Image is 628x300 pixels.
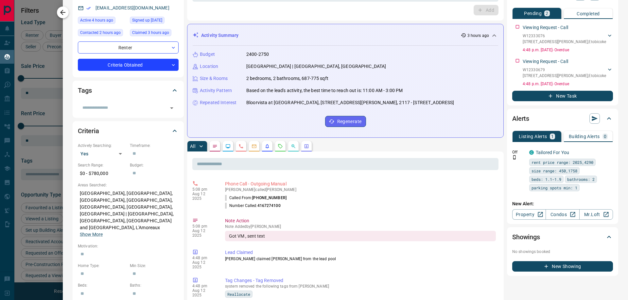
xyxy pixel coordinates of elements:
p: Home Type: [78,263,127,269]
p: Listing Alerts [519,134,547,139]
span: Active 4 hours ago [80,17,113,24]
p: Actively Searching: [78,143,127,149]
p: Bloorvista at [GEOGRAPHIC_DATA], [STREET_ADDRESS][PERSON_NAME], 2117 - [STREET_ADDRESS] [246,99,454,106]
span: 4167274100 [257,203,281,208]
a: Property [512,209,546,220]
p: 5:08 pm [192,187,215,192]
p: Lead Claimed [225,249,496,256]
a: Mr.Loft [579,209,613,220]
p: Phone Call - Outgoing Manual [225,181,496,187]
a: Tailored For You [536,150,569,155]
span: beds: 1.1-1.9 [532,176,561,182]
div: Tue Aug 12 2025 [78,29,127,38]
span: Claimed 3 hours ago [132,29,169,36]
p: Areas Searched: [78,182,179,188]
p: 2 bedrooms, 2 bathrooms, 687-775 sqft [246,75,328,82]
div: Got VM , sent text [225,231,496,241]
p: Building Alerts [569,134,600,139]
p: 4:48 pm [192,284,215,288]
div: Criteria Obtained [78,59,179,71]
div: Alerts [512,111,613,126]
p: 4:48 p.m. [DATE] - Overdue [523,81,613,87]
p: 2400-2750 [246,51,269,58]
div: Renter [78,41,179,54]
p: [GEOGRAPHIC_DATA] | [GEOGRAPHIC_DATA], [GEOGRAPHIC_DATA] [246,63,386,70]
p: Size & Rooms [200,75,228,82]
a: [EMAIL_ADDRESS][DOMAIN_NAME] [96,5,169,10]
p: Location [200,63,218,70]
p: Note Added by [PERSON_NAME] [225,224,496,229]
svg: Opportunities [291,144,296,149]
p: 1 [551,134,554,139]
svg: Push Notification Only [512,155,517,160]
p: 0 [604,134,606,139]
span: size range: 450,1758 [532,167,577,174]
button: New Task [512,91,613,101]
p: Aug 12 2025 [192,229,215,238]
div: Thu Oct 29 2020 [130,17,179,26]
p: Budget [200,51,215,58]
p: Activity Summary [201,32,238,39]
h2: Tags [78,85,92,96]
p: [PERSON_NAME] called [PERSON_NAME] [225,187,496,192]
span: bathrooms: 2 [567,176,595,182]
p: Viewing Request - Call [523,58,568,65]
p: 4:48 p.m. [DATE] - Overdue [523,47,613,53]
div: Criteria [78,123,179,139]
svg: Agent Actions [304,144,309,149]
p: 2 [546,11,548,16]
p: 3 hours ago [467,33,489,39]
p: system removed the following tags from [PERSON_NAME] [225,284,496,289]
div: Tue Aug 12 2025 [78,17,127,26]
p: [STREET_ADDRESS][PERSON_NAME] , Etobicoke [523,73,606,79]
h2: Alerts [512,113,529,124]
p: Motivation: [78,243,179,249]
button: Show More [80,231,103,238]
div: Tue Aug 12 2025 [130,29,179,38]
svg: Calls [238,144,244,149]
svg: Emails [252,144,257,149]
p: 4:48 pm [192,256,215,260]
div: Tags [78,83,179,98]
p: Min Size: [130,263,179,269]
p: Off [512,149,525,155]
p: [GEOGRAPHIC_DATA], [GEOGRAPHIC_DATA], [GEOGRAPHIC_DATA], [GEOGRAPHIC_DATA], [GEOGRAPHIC_DATA], [G... [78,188,179,240]
p: Aug 12 2025 [192,192,215,201]
button: Open [167,103,176,113]
span: Reallocate [227,291,250,297]
p: Number Called: [225,203,281,209]
p: All [190,144,195,149]
p: New Alert: [512,200,613,207]
p: Timeframe: [130,143,179,149]
p: Repeated Interest [200,99,236,106]
span: Contacted 2 hours ago [80,29,121,36]
div: W12330679[STREET_ADDRESS][PERSON_NAME],Etobicoke [523,66,613,80]
button: Regenerate [325,116,366,127]
button: New Showing [512,261,613,272]
div: W12333076[STREET_ADDRESS][PERSON_NAME],Etobicoke [523,32,613,46]
div: Yes [78,149,127,159]
p: Tag Changes - Tag Removed [225,277,496,284]
a: Condos [546,209,579,220]
p: Baths: [130,282,179,288]
p: Activity Pattern [200,87,232,94]
p: Based on the lead's activity, the best time to reach out is: 11:00 AM - 3:00 PM [246,87,403,94]
div: Activity Summary3 hours ago [193,29,498,41]
h2: Showings [512,232,540,242]
span: Signed up [DATE] [132,17,162,24]
p: W12330679 [523,67,606,73]
p: W12333076 [523,33,606,39]
p: [PERSON_NAME] claimed [PERSON_NAME] from the lead pool [225,256,496,262]
p: Viewing Request - Call [523,24,568,31]
p: Aug 12 2025 [192,260,215,269]
div: Showings [512,229,613,245]
p: No showings booked [512,249,613,255]
p: 5:08 pm [192,224,215,229]
div: condos.ca [529,150,534,155]
span: [PHONE_NUMBER] [252,196,287,200]
h2: Criteria [78,126,99,136]
svg: Email Verified [86,6,91,10]
p: [STREET_ADDRESS][PERSON_NAME] , Etobicoke [523,39,606,45]
p: Aug 12 2025 [192,288,215,297]
p: Note Action [225,217,496,224]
